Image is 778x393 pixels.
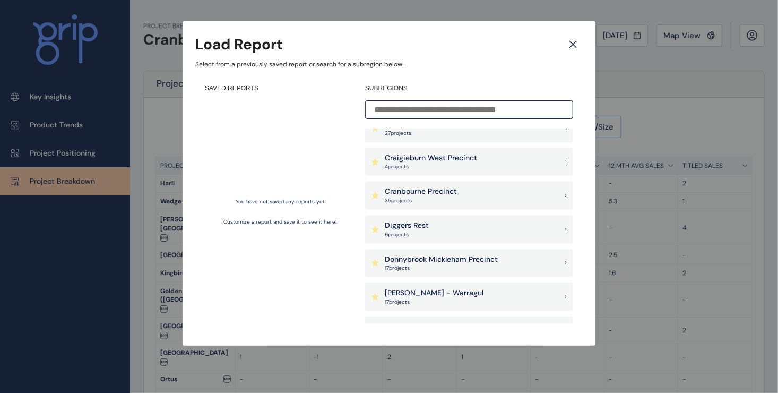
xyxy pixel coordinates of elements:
p: [PERSON_NAME] - Warragul [385,288,483,298]
p: Donnybrook Mickleham Precinct [385,254,498,265]
p: 17 project s [385,298,483,306]
p: Cranbourne Precinct [385,186,457,197]
h4: SAVED REPORTS [205,84,356,93]
p: Customize a report and save it to see it here! [223,218,337,226]
h4: SUBREGIONS [365,84,573,93]
p: 17 project s [385,264,498,272]
p: 6 project s [385,231,429,238]
p: 35 project s [385,197,457,204]
p: Diggers Rest [385,220,429,231]
p: 4 project s [385,163,477,170]
p: Select from a previously saved report or search for a subregion below... [195,60,583,69]
p: Craigieburn West Precinct [385,153,477,164]
h3: Load Report [195,34,283,55]
p: You have not saved any reports yet [236,198,325,206]
p: 27 project s [385,130,476,137]
p: Epping Thomastown [385,322,456,332]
